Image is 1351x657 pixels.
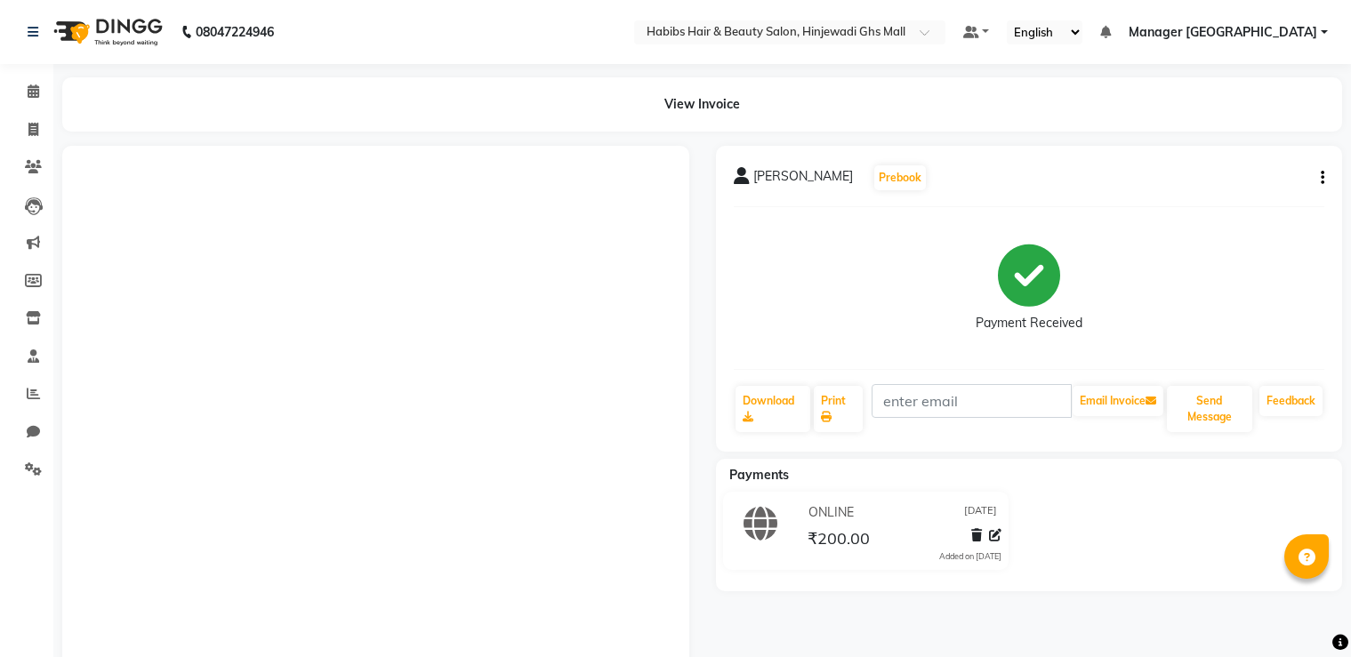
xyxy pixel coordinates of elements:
input: enter email [872,384,1072,418]
div: Added on [DATE] [939,550,1001,563]
div: View Invoice [62,77,1342,132]
a: Download [736,386,811,432]
span: [DATE] [964,503,997,522]
button: Email Invoice [1073,386,1163,416]
span: ONLINE [808,503,854,522]
span: Payments [729,467,789,483]
span: ₹200.00 [808,528,870,553]
a: Print [814,386,863,432]
div: Payment Received [976,314,1082,333]
span: [PERSON_NAME] [753,167,853,192]
b: 08047224946 [196,7,274,57]
button: Send Message [1167,386,1252,432]
iframe: chat widget [1276,586,1333,639]
a: Feedback [1259,386,1323,416]
button: Prebook [874,165,926,190]
span: Manager [GEOGRAPHIC_DATA] [1129,23,1317,42]
img: logo [45,7,167,57]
